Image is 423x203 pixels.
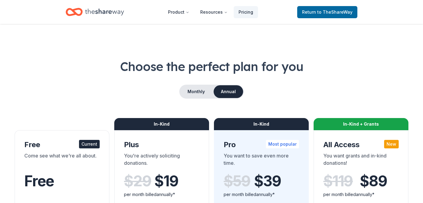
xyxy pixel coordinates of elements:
[224,191,299,198] div: per month billed annually*
[66,5,124,19] a: Home
[224,140,299,150] div: Pro
[323,152,399,169] div: You want grants and in-kind donations!
[317,9,352,15] span: to TheShareWay
[254,173,281,190] span: $ 39
[266,140,299,148] div: Most popular
[195,6,232,18] button: Resources
[302,8,352,16] span: Return
[214,85,243,98] button: Annual
[79,140,100,148] div: Current
[24,172,54,190] span: Free
[24,140,100,150] div: Free
[15,58,408,75] h1: Choose the perfect plan for you
[124,191,199,198] div: per month billed annually*
[314,118,408,130] div: In-Kind + Grants
[180,85,212,98] button: Monthly
[323,140,399,150] div: All Access
[360,173,387,190] span: $ 89
[154,173,178,190] span: $ 19
[234,6,258,18] a: Pricing
[384,140,399,148] div: New
[163,5,258,19] nav: Main
[124,140,199,150] div: Plus
[297,6,357,18] a: Returnto TheShareWay
[114,118,209,130] div: In-Kind
[323,191,399,198] div: per month billed annually*
[214,118,309,130] div: In-Kind
[124,152,199,169] div: You're actively soliciting donations.
[24,152,100,169] div: Come see what we're all about.
[224,152,299,169] div: You want to save even more time.
[163,6,194,18] button: Product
